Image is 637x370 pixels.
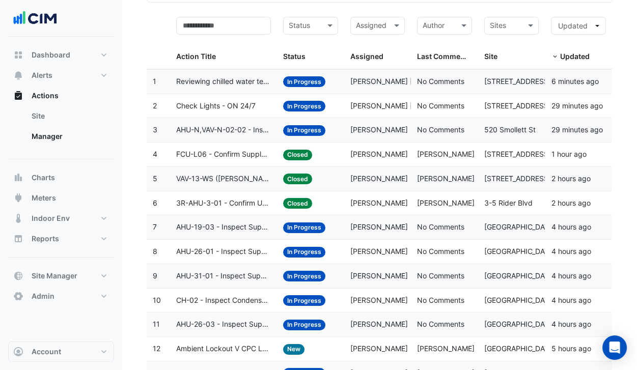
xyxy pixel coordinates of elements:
span: [PERSON_NAME] [350,296,408,304]
span: Actions [32,91,59,101]
span: 3-5 Rider Blvd [484,198,533,207]
span: Dashboard [32,50,70,60]
span: [STREET_ADDRESS] [484,150,551,158]
span: No Comments [417,271,464,280]
span: AHU-31-01 - Inspect Supply Air Loss [176,270,271,282]
span: 2025-08-28T06:54:33.277 [551,222,591,231]
span: 2 [153,101,157,110]
span: 2025-08-28T06:54:28.937 [551,247,591,255]
span: 8 [153,247,157,255]
span: [PERSON_NAME] [350,271,408,280]
button: Site Manager [8,266,114,286]
span: Reviewing chilled water temp reset strategy [176,76,271,88]
span: In Progress [283,247,325,258]
span: Updated [560,52,589,61]
span: 10 [153,296,161,304]
span: [PERSON_NAME] [PERSON_NAME] [350,101,467,110]
div: Actions [8,106,114,151]
span: Action Title [176,52,216,61]
span: 12 [153,344,160,353]
span: 1 [153,77,156,86]
span: AHU-N,VAV-N-02-02 - Inspect VAV Airflow Block [176,124,271,136]
span: 5 [153,174,157,183]
span: [GEOGRAPHIC_DATA] [484,271,556,280]
button: Indoor Env [8,208,114,229]
span: No Comments [417,320,464,328]
span: [STREET_ADDRESS] [484,101,551,110]
span: CH-02 - Inspect Condenser Pressure Broken Sensor [176,295,271,306]
button: Reports [8,229,114,249]
span: 2025-08-28T08:51:08.956 [551,198,590,207]
app-icon: Charts [13,173,23,183]
span: In Progress [283,222,325,233]
button: Charts [8,167,114,188]
app-icon: Admin [13,291,23,301]
a: Site [23,106,114,126]
span: Closed [283,198,312,209]
span: [STREET_ADDRESS] [484,77,551,86]
button: Dashboard [8,45,114,65]
button: Alerts [8,65,114,86]
span: New [283,344,304,355]
span: Alerts [32,70,52,80]
img: Company Logo [12,8,58,29]
span: Site [484,52,497,61]
span: [PERSON_NAME] [417,344,475,353]
span: Account [32,347,61,357]
span: In Progress [283,295,325,306]
span: 9 [153,271,157,280]
app-icon: Alerts [13,70,23,80]
span: [PERSON_NAME] [350,198,408,207]
span: [PERSON_NAME] [350,247,408,255]
span: In Progress [283,320,325,330]
span: No Comments [417,296,464,304]
span: 4 [153,150,157,158]
span: 7 [153,222,157,231]
span: [PERSON_NAME] [417,198,475,207]
span: 2025-08-28T10:04:57.640 [551,125,602,134]
span: Updated [558,21,587,30]
span: 2025-08-28T10:05:09.822 [551,101,602,110]
app-icon: Meters [13,193,23,203]
span: Closed [283,174,312,184]
span: No Comments [417,222,464,231]
span: [PERSON_NAME] [350,222,408,231]
button: Account [8,341,114,362]
span: 2025-08-28T06:54:15.826 [551,296,591,304]
span: [PERSON_NAME] [350,174,408,183]
span: Meters [32,193,56,203]
span: Check Lights - ON 24/7 [176,100,256,112]
span: No Comments [417,101,464,110]
span: 3R-AHU-3-01 - Confirm Unit Overnight Operation (Energy Waste) [176,197,271,209]
span: 2025-08-28T06:54:24.047 [551,271,591,280]
span: No Comments [417,247,464,255]
span: Indoor Env [32,213,70,223]
span: [PERSON_NAME] [350,320,408,328]
span: [STREET_ADDRESS] [484,174,551,183]
span: AHU-19-03 - Inspect Supply Air Loss [176,221,271,233]
span: Reports [32,234,59,244]
app-icon: Site Manager [13,271,23,281]
span: [GEOGRAPHIC_DATA] [484,344,556,353]
span: In Progress [283,271,325,281]
span: No Comments [417,125,464,134]
span: No Comments [417,77,464,86]
span: [PERSON_NAME] [350,344,408,353]
a: Manager [23,126,114,147]
span: Site Manager [32,271,77,281]
span: [GEOGRAPHIC_DATA] [484,222,556,231]
span: Ambient Lockout V CPC Logic [176,343,271,355]
span: 2025-08-28T06:54:08.427 [551,320,591,328]
button: Meters [8,188,114,208]
span: Assigned [350,52,383,61]
span: [PERSON_NAME] [350,150,408,158]
app-icon: Dashboard [13,50,23,60]
app-icon: Actions [13,91,23,101]
span: 11 [153,320,160,328]
span: Closed [283,150,312,160]
span: 2025-08-28T10:27:23.401 [551,77,598,86]
span: [PERSON_NAME] [417,150,475,158]
button: Admin [8,286,114,306]
span: In Progress [283,101,325,111]
span: Admin [32,291,54,301]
